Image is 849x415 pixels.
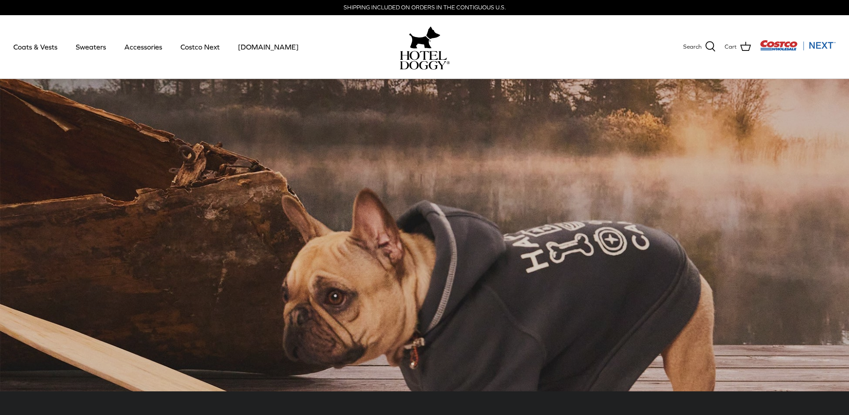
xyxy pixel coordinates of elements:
img: hoteldoggy.com [409,24,440,51]
a: Visit Costco Next [760,46,836,52]
a: Costco Next [172,32,228,62]
a: hoteldoggy.com hoteldoggycom [400,24,450,70]
a: Sweaters [68,32,114,62]
a: Coats & Vests [5,32,66,62]
span: Cart [725,42,737,52]
img: Costco Next [760,40,836,51]
img: hoteldoggycom [400,51,450,70]
a: Cart [725,41,751,53]
span: Search [683,42,701,52]
a: Accessories [116,32,170,62]
a: [DOMAIN_NAME] [230,32,307,62]
a: Search [683,41,716,53]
